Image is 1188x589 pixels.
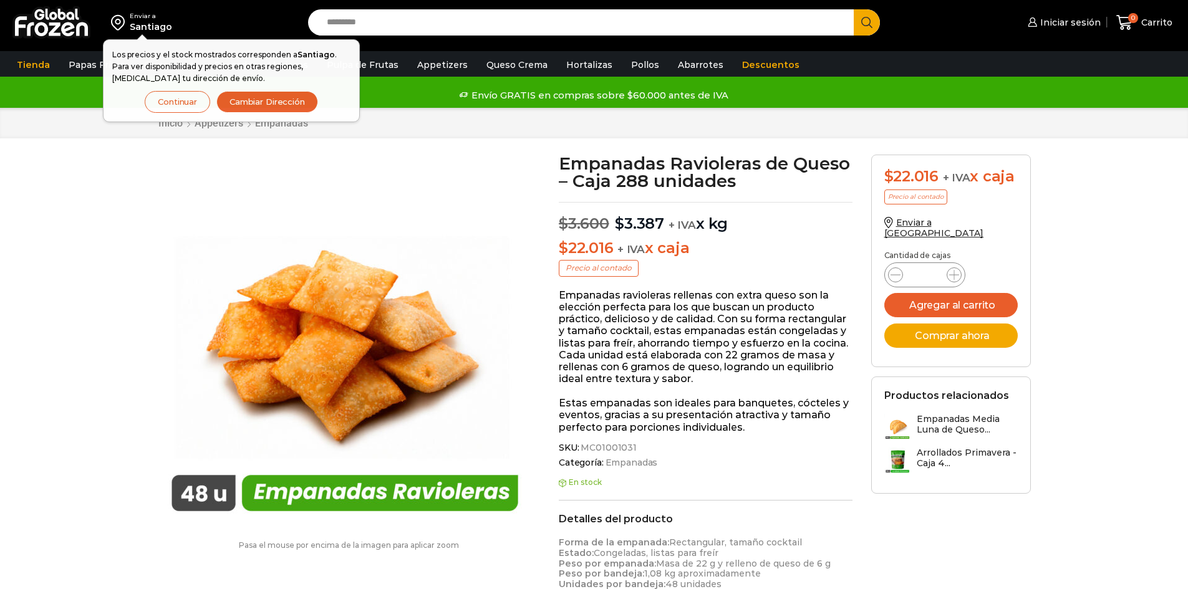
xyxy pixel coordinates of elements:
[615,214,624,232] span: $
[1138,16,1172,29] span: Carrito
[111,12,130,33] img: address-field-icon.svg
[321,53,405,77] a: Pulpa de Frutas
[559,214,568,232] span: $
[559,537,669,548] strong: Forma de la empanada:
[1037,16,1101,29] span: Iniciar sesión
[854,9,880,36] button: Search button
[559,239,568,257] span: $
[884,168,1018,186] div: x caja
[559,457,852,468] span: Categoría:
[62,53,132,77] a: Papas Fritas
[884,167,939,185] bdi: 22.016
[130,12,172,21] div: Enviar a
[884,390,1009,401] h2: Productos relacionados
[559,214,609,232] bdi: 3.600
[480,53,554,77] a: Queso Crema
[216,91,318,113] button: Cambiar Dirección
[559,239,613,257] bdi: 22.016
[130,21,172,33] div: Santiago
[579,443,637,453] span: MC01001031
[617,243,645,256] span: + IVA
[559,289,852,385] p: Empanadas ravioleras rellenas con extra queso son la elección perfecta para los que buscan un pro...
[625,53,665,77] a: Pollos
[158,541,541,550] p: Pasa el mouse por encima de la imagen para aplicar zoom
[884,293,1018,317] button: Agregar al carrito
[559,513,852,525] h2: Detalles del producto
[560,53,619,77] a: Hortalizas
[559,239,852,257] p: x caja
[917,448,1018,469] h3: Arrollados Primavera - Caja 4...
[559,558,656,569] strong: Peso por empanada:
[297,50,335,59] strong: Santiago
[559,155,852,189] h1: Empanadas Ravioleras de Queso – Caja 288 unidades
[943,171,970,184] span: + IVA
[559,568,644,579] strong: Peso por bandeja:
[158,117,183,129] a: Inicio
[559,202,852,233] p: x kg
[1113,8,1176,37] a: 0 Carrito
[884,189,947,204] p: Precio al contado
[559,478,852,487] p: En stock
[411,53,474,77] a: Appetizers
[884,414,1018,441] a: Empanadas Media Luna de Queso...
[917,414,1018,435] h3: Empanadas Media Luna de Queso...
[913,266,937,284] input: Product quantity
[615,214,664,232] bdi: 3.387
[11,53,56,77] a: Tienda
[194,117,244,129] a: Appetizers
[669,219,696,231] span: + IVA
[112,49,350,85] p: Los precios y el stock mostrados corresponden a . Para ver disponibilidad y precios en otras regi...
[1128,13,1138,23] span: 0
[158,155,532,529] img: empanada-raviolera
[254,117,309,129] a: Empanadas
[1025,10,1101,35] a: Iniciar sesión
[559,397,852,433] p: Estas empanadas son ideales para banquetes, cócteles y eventos, gracias a su presentación atracti...
[559,260,639,276] p: Precio al contado
[672,53,730,77] a: Abarrotes
[884,167,894,185] span: $
[559,547,594,558] strong: Estado:
[145,91,210,113] button: Continuar
[559,443,852,453] span: SKU:
[604,457,658,468] a: Empanadas
[736,53,806,77] a: Descuentos
[884,323,1018,348] button: Comprar ahora
[884,251,1018,260] p: Cantidad de cajas
[158,117,309,129] nav: Breadcrumb
[884,448,1018,474] a: Arrollados Primavera - Caja 4...
[884,217,984,239] a: Enviar a [GEOGRAPHIC_DATA]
